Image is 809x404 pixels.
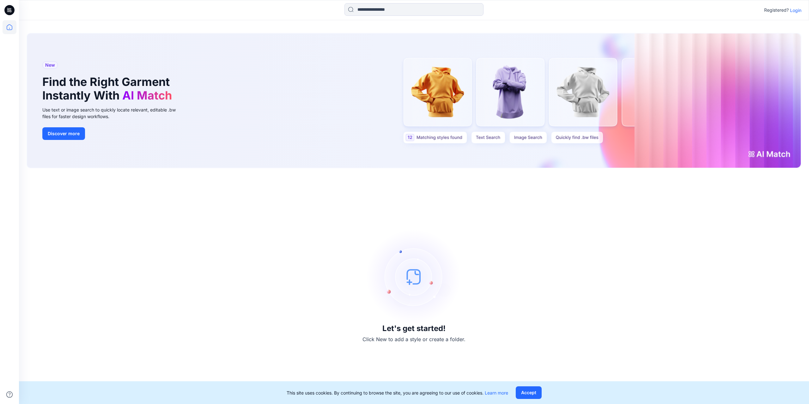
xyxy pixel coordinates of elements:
span: New [45,61,55,69]
p: Registered? [764,6,789,14]
img: empty-state-image.svg [367,229,461,324]
a: Learn more [485,390,508,395]
span: AI Match [122,88,172,102]
p: Login [790,7,801,14]
p: This site uses cookies. By continuing to browse the site, you are agreeing to our use of cookies. [287,389,508,396]
p: Click New to add a style or create a folder. [362,335,465,343]
div: Use text or image search to quickly locate relevant, editable .bw files for faster design workflows. [42,106,185,120]
button: Discover more [42,127,85,140]
button: Accept [516,386,542,399]
h1: Find the Right Garment Instantly With [42,75,175,102]
h3: Let's get started! [382,324,446,333]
